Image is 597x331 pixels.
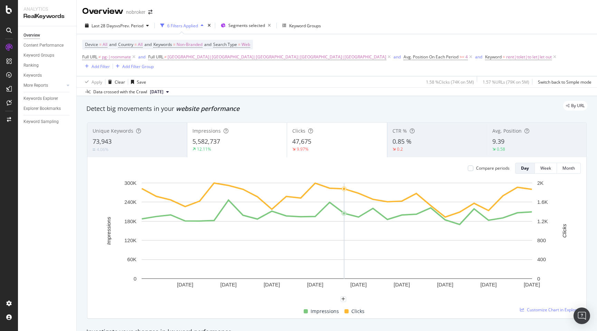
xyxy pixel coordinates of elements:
span: and [109,41,116,47]
span: Full URL [82,54,97,60]
div: RealKeywords [23,12,71,20]
a: Keyword Groups [23,52,72,59]
text: 300K [124,180,136,186]
a: Customize Chart in Explorer [520,307,581,313]
text: 2K [537,180,543,186]
a: More Reports [23,82,65,89]
div: 9.97% [297,146,309,152]
button: Day [515,163,535,174]
text: 180K [124,218,136,224]
span: Device [85,41,98,47]
div: Add Filter [92,64,110,69]
button: Add Filter [82,62,110,70]
text: [DATE] [394,282,410,287]
span: 4 [465,52,468,62]
div: 6 Filters Applied [167,23,198,29]
button: Add Filter Group [113,62,154,70]
span: Clicks [351,307,364,315]
span: >= [459,54,464,60]
text: [DATE] [264,282,280,287]
button: Keyword Groups [279,20,324,31]
text: 0 [537,276,540,282]
button: Save [128,76,146,87]
text: [DATE] [220,282,237,287]
div: Explorer Bookmarks [23,105,61,112]
span: All [103,40,107,49]
span: = [173,41,176,47]
text: Clicks [561,224,567,237]
text: [DATE] [437,282,453,287]
span: Clicks [292,127,305,134]
span: Segments selected [228,22,265,28]
span: 5,582,737 [192,137,220,145]
text: 60K [127,256,136,262]
span: rent|tolet|to let|let out [506,52,552,62]
span: CTR % [392,127,407,134]
div: Keyword Sampling [23,118,59,125]
svg: A chart. [93,179,581,299]
div: 1.57 % URLs ( 79K on 5M ) [483,79,529,85]
span: pg-|roommate [102,52,131,62]
text: [DATE] [307,282,323,287]
div: Overview [23,32,40,39]
text: 240K [124,199,136,205]
div: Switch back to Simple mode [538,79,591,85]
text: Impressions [106,217,112,245]
button: 6 Filters Applied [158,20,206,31]
span: 9.39 [492,137,504,145]
img: Equal [93,149,95,151]
span: = [134,41,137,47]
span: Avg. Position [492,127,522,134]
button: and [138,54,145,60]
div: Open Intercom Messenger [574,308,590,324]
div: Keywords [23,72,42,79]
div: Month [562,165,575,171]
span: Customize Chart in Explorer [527,307,581,313]
span: Non-Branded [177,40,202,49]
div: plus [341,296,346,302]
span: By URL [571,104,585,108]
text: 120K [124,237,136,243]
div: arrow-right-arrow-left [148,10,152,15]
button: [DATE] [147,88,172,96]
text: [DATE] [177,282,193,287]
span: ≠ [98,54,101,60]
div: Overview [82,6,123,17]
div: legacy label [563,101,587,111]
button: Segments selected [218,20,274,31]
div: Ranking [23,62,39,69]
span: and [204,41,211,47]
a: Explorer Bookmarks [23,105,72,112]
a: Keywords [23,72,72,79]
span: and [144,41,152,47]
span: 2025 Aug. 4th [150,89,163,95]
span: Keywords [153,41,172,47]
span: Country [118,41,133,47]
span: Impressions [311,307,339,315]
button: and [475,54,482,60]
div: Save [137,79,146,85]
text: 1.2K [537,218,548,224]
span: = [503,54,505,60]
span: 73,943 [93,137,112,145]
text: [DATE] [350,282,367,287]
div: 0.2 [397,146,403,152]
span: Keyword [485,54,502,60]
span: Impressions [192,127,221,134]
div: 12.11% [197,146,211,152]
span: ≠ [164,54,167,60]
a: Overview [23,32,72,39]
div: Keywords Explorer [23,95,58,102]
div: Keyword Groups [23,52,54,59]
div: and [394,54,401,60]
button: Month [557,163,581,174]
div: nobroker [126,9,145,16]
div: 1.58 % Clicks ( 74K on 5M ) [426,79,474,85]
span: All [138,40,143,49]
text: [DATE] [480,282,496,287]
button: Switch back to Simple mode [535,76,591,87]
div: Keyword Groups [289,23,321,29]
text: 1.6K [537,199,548,205]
